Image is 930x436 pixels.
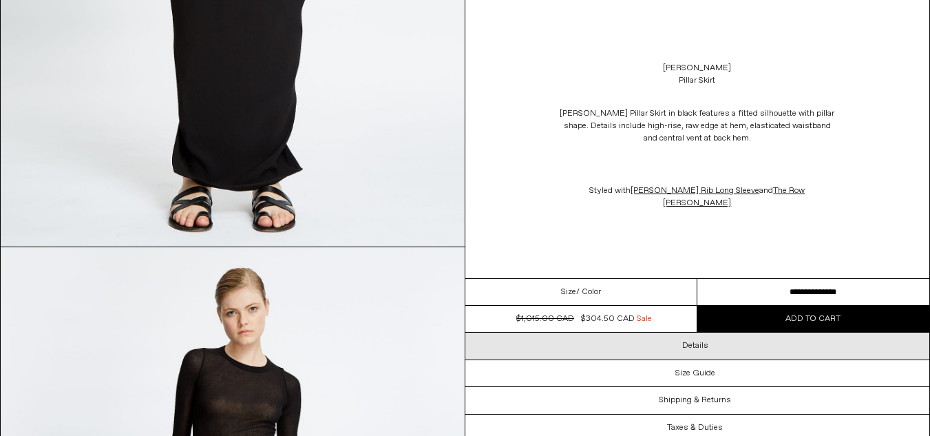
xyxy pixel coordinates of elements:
span: / Color [576,286,601,298]
span: Add to cart [785,313,841,324]
h3: Shipping & Returns [659,395,731,405]
a: [PERSON_NAME] [663,62,731,74]
h3: Taxes & Duties [667,423,723,433]
h3: Size Guide [675,368,715,378]
button: Add to cart [697,306,929,332]
h3: Details [682,341,708,351]
div: Pillar Skirt [679,74,715,87]
span: Sale [637,313,652,325]
span: [PERSON_NAME] Pillar Skirt in black features a fitted silhouette with pillar shape. Details inclu... [560,108,834,144]
span: Styled with and [589,185,805,209]
s: $1,015.00 CAD [516,313,574,324]
span: $304.50 CAD [581,313,635,324]
span: Size [561,286,576,298]
a: [PERSON_NAME] Rib Long Sleeve [631,185,759,196]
